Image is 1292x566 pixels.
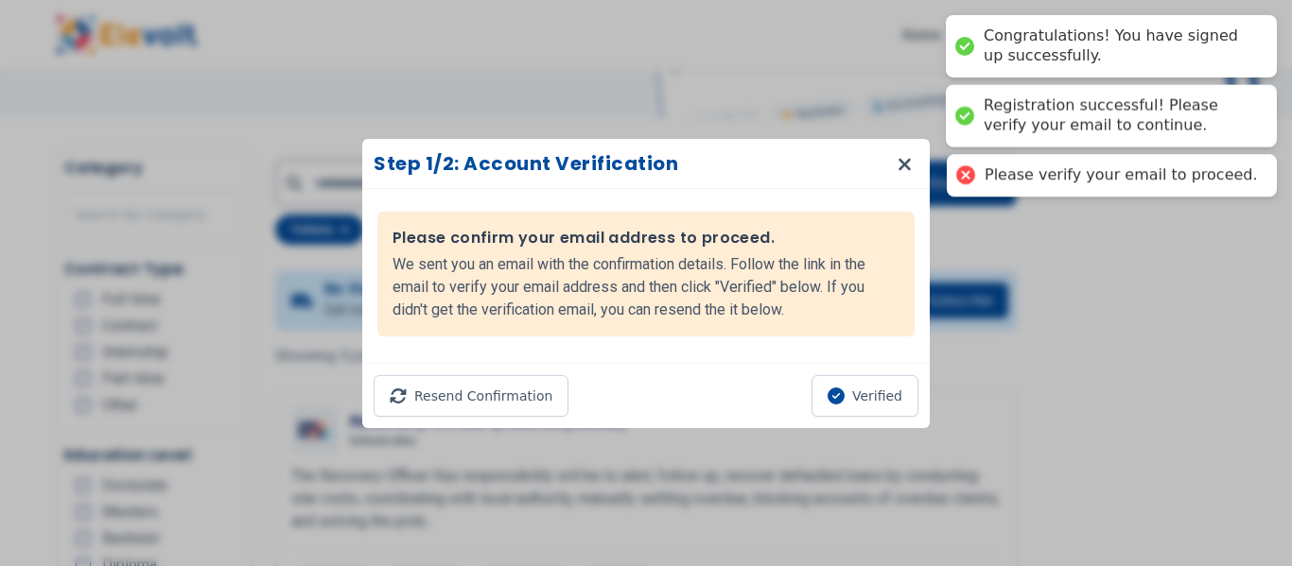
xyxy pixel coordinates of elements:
iframe: Chat Widget [1197,475,1292,566]
h3: Please confirm your email address to proceed. [393,227,899,249]
p: We sent you an email with the confirmation details. Follow the link in the email to verify your e... [393,253,899,321]
button: Resend Confirmation [374,375,568,417]
div: Registration successful! Please verify your email to continue. [984,96,1258,136]
div: Congratulations! You have signed up successfully. [984,26,1258,66]
div: Please verify your email to proceed. [985,165,1258,185]
button: Verified [812,375,918,417]
h2: Step 1/2: Account Verification [374,150,678,177]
